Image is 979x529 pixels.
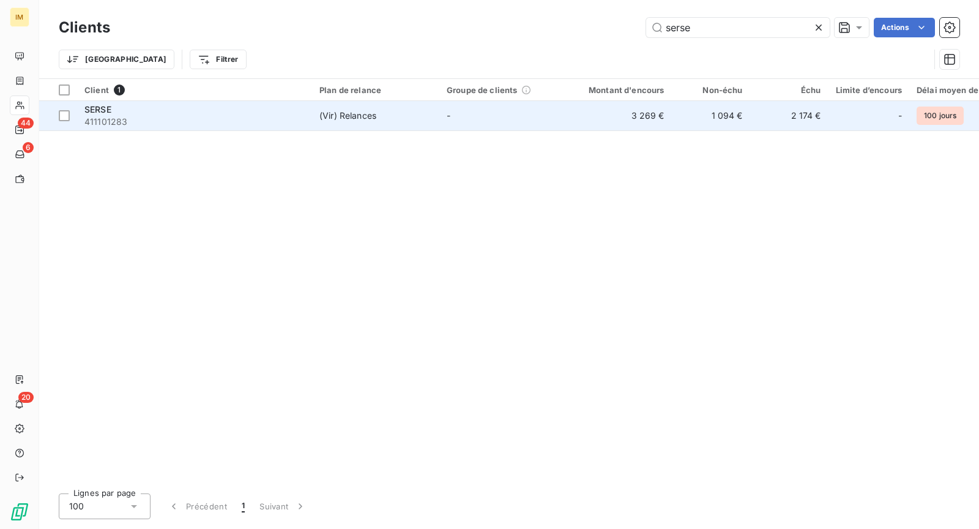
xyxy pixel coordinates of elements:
button: Précédent [160,493,234,519]
span: - [898,110,902,122]
div: Non-échu [679,85,743,95]
button: [GEOGRAPHIC_DATA] [59,50,174,69]
td: 1 094 € [672,101,750,130]
span: 20 [18,392,34,403]
td: 3 269 € [567,101,672,130]
span: - [447,110,450,121]
div: Limite d’encours [836,85,902,95]
input: Rechercher [646,18,830,37]
span: 1 [114,84,125,96]
span: 100 jours [917,107,964,125]
span: SERSE [84,104,111,114]
div: Plan de relance [319,85,432,95]
div: Échu [758,85,821,95]
span: 6 [23,142,34,153]
button: 1 [234,493,252,519]
div: (Vir) Relances [319,110,376,122]
div: Montant d'encours [574,85,664,95]
span: 411101283 [84,116,305,128]
div: IM [10,7,29,27]
h3: Clients [59,17,110,39]
span: 44 [18,118,34,129]
button: Actions [874,18,935,37]
img: Logo LeanPay [10,502,29,522]
iframe: Intercom live chat [937,487,967,517]
span: 100 [69,500,84,512]
span: Client [84,85,109,95]
span: Groupe de clients [447,85,518,95]
button: Suivant [252,493,314,519]
button: Filtrer [190,50,246,69]
td: 2 174 € [750,101,828,130]
span: 1 [242,500,245,512]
